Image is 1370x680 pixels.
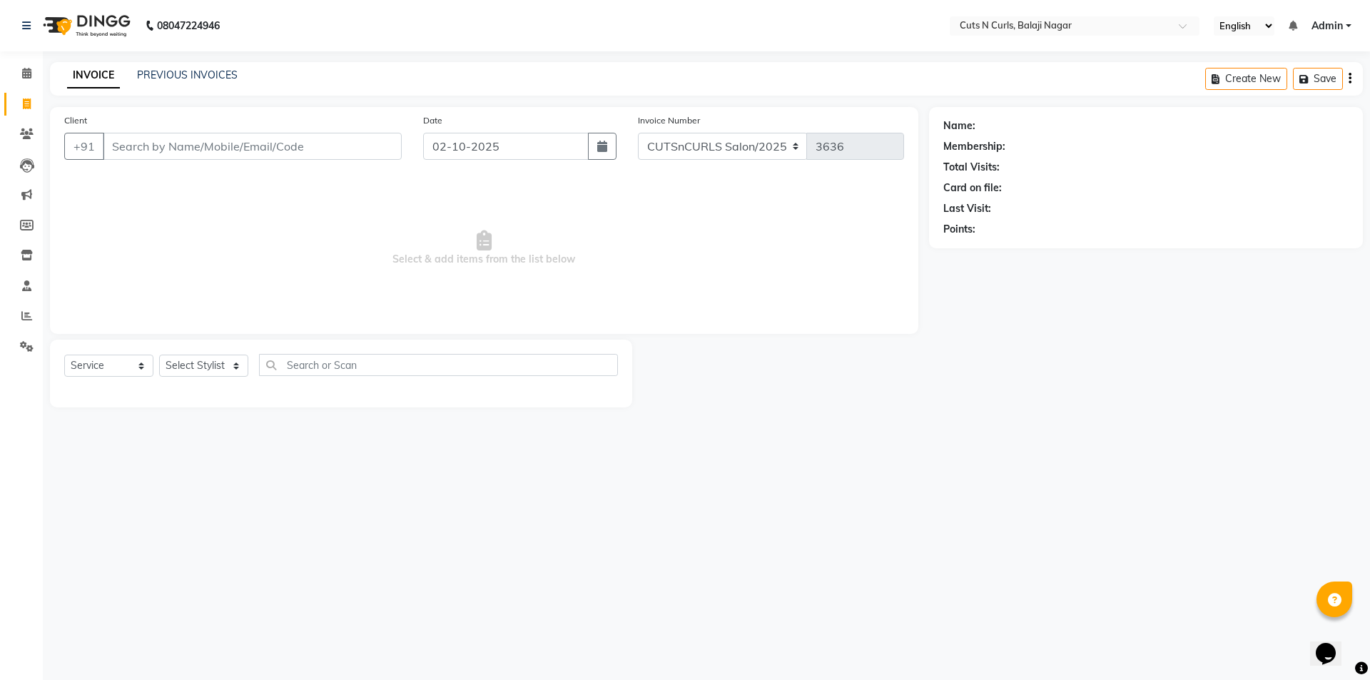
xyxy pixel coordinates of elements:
a: INVOICE [67,63,120,88]
div: Name: [943,118,975,133]
button: Create New [1205,68,1287,90]
label: Date [423,114,442,127]
div: Membership: [943,139,1005,154]
label: Client [64,114,87,127]
label: Invoice Number [638,114,700,127]
input: Search or Scan [259,354,618,376]
input: Search by Name/Mobile/Email/Code [103,133,402,160]
iframe: chat widget [1310,623,1356,666]
div: Total Visits: [943,160,1000,175]
div: Last Visit: [943,201,991,216]
span: Admin [1311,19,1343,34]
b: 08047224946 [157,6,220,46]
div: Card on file: [943,181,1002,196]
img: logo [36,6,134,46]
div: Points: [943,222,975,237]
span: Select & add items from the list below [64,177,904,320]
a: PREVIOUS INVOICES [137,68,238,81]
button: +91 [64,133,104,160]
button: Save [1293,68,1343,90]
